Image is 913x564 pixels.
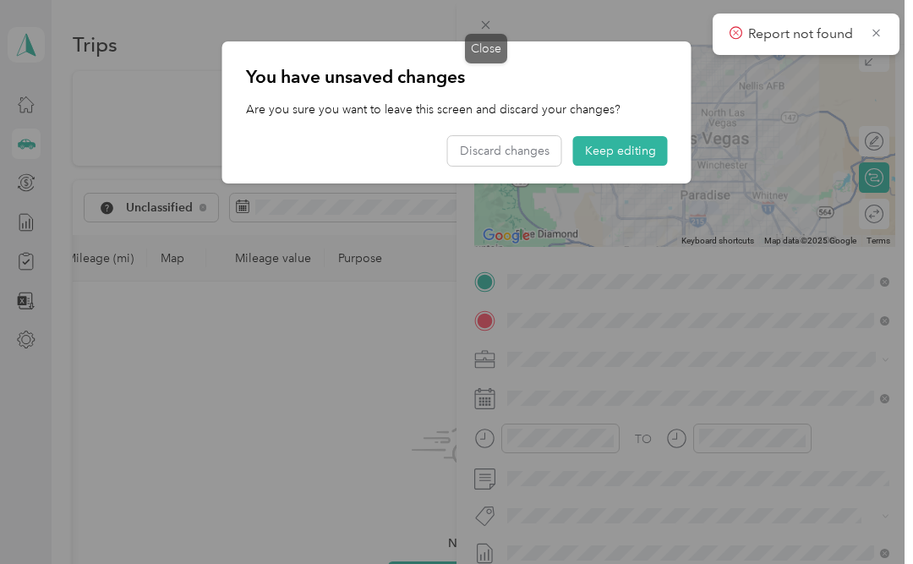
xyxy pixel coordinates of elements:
[246,101,668,118] p: Are you sure you want to leave this screen and discard your changes?
[465,34,507,63] div: Close
[448,136,561,166] button: Discard changes
[748,24,858,45] p: Report not found
[573,136,668,166] button: Keep editing
[818,469,913,564] iframe: Everlance-gr Chat Button Frame
[246,65,668,89] p: You have unsaved changes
